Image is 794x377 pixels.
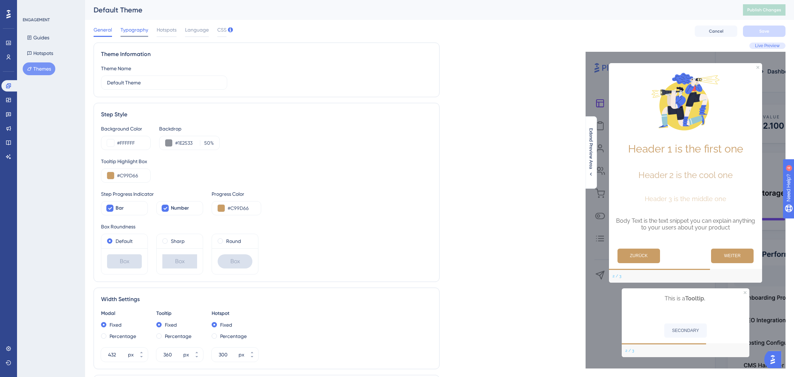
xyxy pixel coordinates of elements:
button: Extend Preview Area [585,128,597,177]
div: Box Roundness [101,222,432,231]
div: Box [218,254,252,268]
p: Body Text is the text snippet you can explain anything to your users about your product [615,217,756,231]
label: Percentage [220,332,247,340]
button: px [190,355,203,362]
div: Close Preview [756,66,759,69]
input: Theme Name [107,79,221,87]
span: Typography [121,26,148,34]
img: Modal Media [650,66,721,137]
div: Footer [622,344,749,357]
div: Box [107,254,142,268]
div: Step 2 of 3 [625,348,634,354]
div: px [183,350,189,359]
button: Save [743,26,785,37]
div: Modal [101,309,148,318]
h2: Header 2 is the cool one [615,170,756,180]
button: Themes [23,62,55,75]
div: Box [162,254,197,268]
span: Bar [116,204,124,212]
input: px [108,350,127,359]
button: Publish Changes [743,4,785,16]
button: px [190,348,203,355]
label: Round [226,237,241,245]
div: Progress Color [212,190,261,198]
div: ENGAGEMENT [23,17,50,23]
h1: Header 1 is the first one [615,143,756,155]
span: Extend Preview Area [588,128,594,169]
label: Default [116,237,133,245]
span: General [94,26,112,34]
input: px [219,350,237,359]
button: Hotspots [23,47,57,60]
span: Save [759,28,769,34]
span: CSS [217,26,227,34]
iframe: UserGuiding AI Assistant Launcher [764,349,785,370]
div: Tooltip Highlight Box [101,157,432,166]
button: Next [711,249,754,263]
div: Default Theme [94,5,725,15]
div: Step Style [101,110,432,119]
div: Width Settings [101,295,432,304]
span: Live Preview [755,43,780,49]
div: Tooltip [156,309,203,318]
h3: Header 3 is the middle one [615,195,756,203]
div: px [128,350,134,359]
div: Backdrop [159,124,220,133]
span: Publish Changes [747,7,781,13]
div: Hotspot [212,309,258,318]
button: px [246,348,258,355]
div: Background Color [101,124,151,133]
span: Cancel [709,28,723,34]
div: Theme Information [101,50,432,59]
label: Sharp [171,237,185,245]
button: Guides [23,31,54,44]
span: Need Help? [17,2,44,10]
b: Tooltip. [685,295,705,302]
label: Fixed [165,321,177,329]
label: Percentage [110,332,136,340]
div: Close Preview [744,291,747,294]
button: px [246,355,258,362]
label: % [200,139,214,147]
span: Hotspots [157,26,177,34]
label: Fixed [220,321,232,329]
div: px [239,350,244,359]
button: px [135,355,148,362]
div: Step Progress Indicator [101,190,203,198]
span: Language [185,26,209,34]
input: % [202,139,210,147]
input: px [163,350,182,359]
label: Fixed [110,321,122,329]
button: px [135,348,148,355]
div: Step 2 of 3 [613,273,621,279]
div: 4 [49,4,51,9]
button: Previous [617,249,660,263]
p: This is a [627,294,744,303]
span: Number [171,204,189,212]
button: SECONDARY [664,323,707,338]
button: Cancel [695,26,737,37]
div: Theme Name [101,64,131,73]
label: Percentage [165,332,191,340]
div: Footer [609,270,762,283]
